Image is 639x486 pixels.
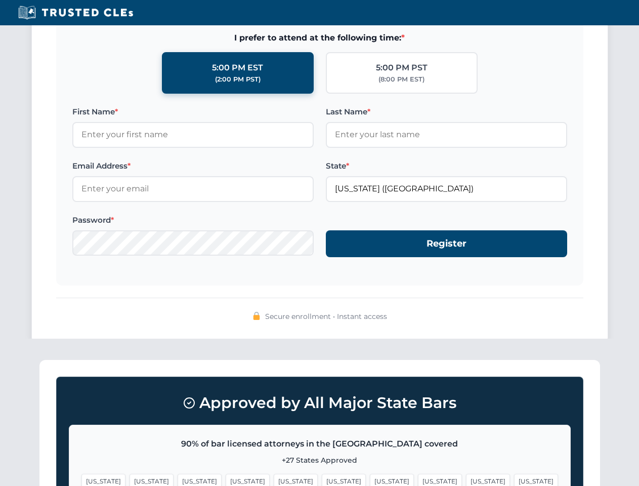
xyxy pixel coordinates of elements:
[72,160,314,172] label: Email Address
[265,311,387,322] span: Secure enrollment • Instant access
[215,74,261,85] div: (2:00 PM PST)
[326,176,567,201] input: Florida (FL)
[326,160,567,172] label: State
[69,389,571,417] h3: Approved by All Major State Bars
[252,312,261,320] img: 🔒
[72,31,567,45] span: I prefer to attend at the following time:
[326,230,567,257] button: Register
[72,176,314,201] input: Enter your email
[378,74,424,85] div: (8:00 PM EST)
[326,106,567,118] label: Last Name
[72,122,314,147] input: Enter your first name
[326,122,567,147] input: Enter your last name
[376,61,428,74] div: 5:00 PM PST
[81,455,558,466] p: +27 States Approved
[81,437,558,451] p: 90% of bar licensed attorneys in the [GEOGRAPHIC_DATA] covered
[72,106,314,118] label: First Name
[15,5,136,20] img: Trusted CLEs
[72,214,314,226] label: Password
[212,61,263,74] div: 5:00 PM EST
